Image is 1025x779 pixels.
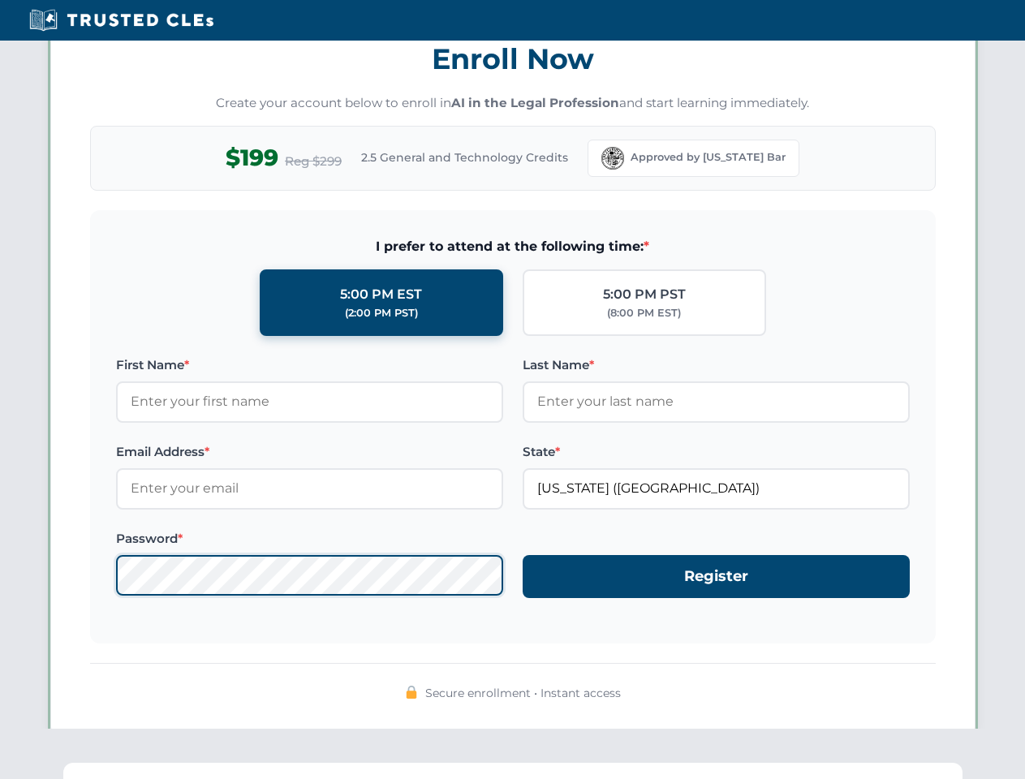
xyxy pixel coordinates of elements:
[90,33,936,84] h3: Enroll Now
[361,148,568,166] span: 2.5 General and Technology Credits
[607,305,681,321] div: (8:00 PM EST)
[116,442,503,462] label: Email Address
[523,381,910,422] input: Enter your last name
[425,684,621,702] span: Secure enrollment • Instant access
[116,468,503,509] input: Enter your email
[24,8,218,32] img: Trusted CLEs
[523,355,910,375] label: Last Name
[345,305,418,321] div: (2:00 PM PST)
[285,152,342,171] span: Reg $299
[226,140,278,176] span: $199
[523,468,910,509] input: Florida (FL)
[90,94,936,113] p: Create your account below to enroll in and start learning immediately.
[116,355,503,375] label: First Name
[340,284,422,305] div: 5:00 PM EST
[601,147,624,170] img: Florida Bar
[603,284,686,305] div: 5:00 PM PST
[116,381,503,422] input: Enter your first name
[523,442,910,462] label: State
[451,95,619,110] strong: AI in the Legal Profession
[405,686,418,699] img: 🔒
[116,529,503,549] label: Password
[523,555,910,598] button: Register
[631,149,786,166] span: Approved by [US_STATE] Bar
[116,236,910,257] span: I prefer to attend at the following time:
